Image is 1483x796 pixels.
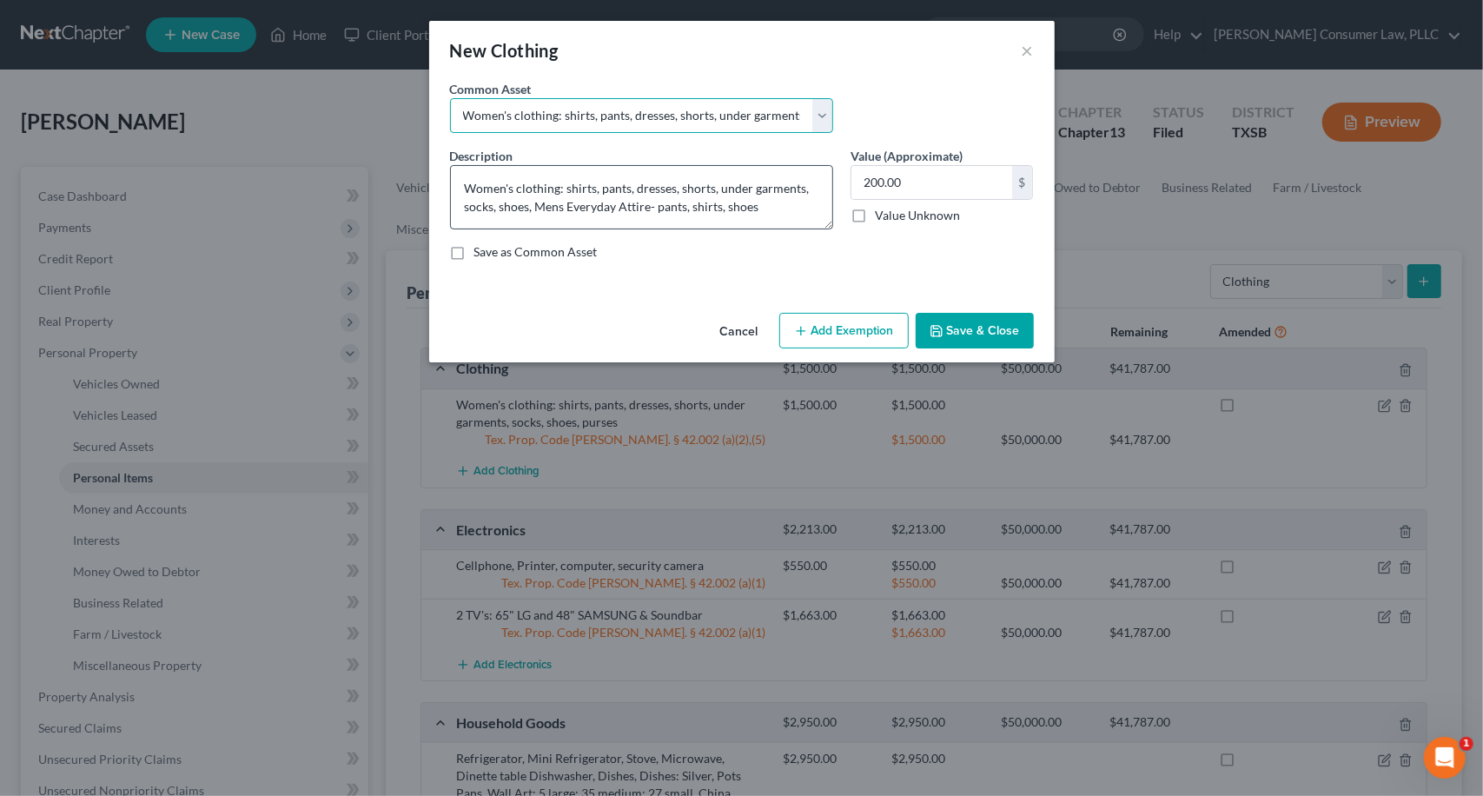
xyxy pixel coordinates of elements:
span: Description [450,149,513,163]
label: Value Unknown [875,207,960,224]
button: Save & Close [916,313,1034,349]
div: $ [1012,166,1033,199]
button: × [1022,40,1034,61]
button: Add Exemption [779,313,909,349]
label: Value (Approximate) [851,147,963,165]
iframe: Intercom live chat [1424,737,1466,779]
label: Common Asset [450,80,532,98]
span: 1 [1460,737,1473,751]
div: New Clothing [450,38,559,63]
label: Save as Common Asset [474,243,598,261]
input: 0.00 [851,166,1012,199]
button: Cancel [706,315,772,349]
